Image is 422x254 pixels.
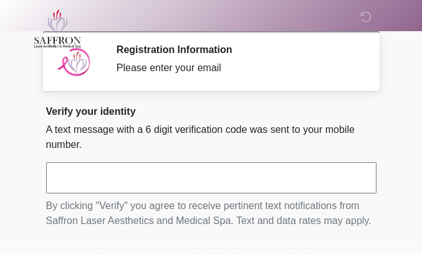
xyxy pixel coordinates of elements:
h2: Verify your identity [46,105,376,117]
p: By clicking "Verify" you agree to receive pertinent text notifications from Saffron Laser Aesthet... [46,198,376,228]
div: Please enter your email [117,61,358,76]
p: A text message with a 6 digit verification code was sent to your mobile number. [46,122,376,152]
img: Agent Avatar [55,44,93,81]
img: Saffron Laser Aesthetics and Medical Spa Logo [34,9,82,48]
